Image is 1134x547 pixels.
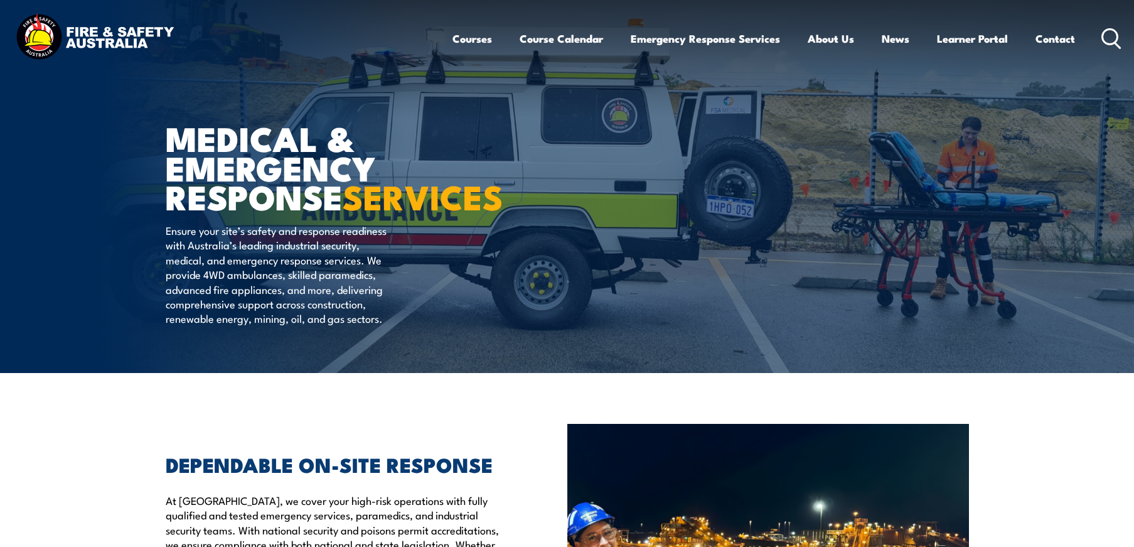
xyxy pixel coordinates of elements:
[631,22,780,55] a: Emergency Response Services
[1035,22,1075,55] a: Contact
[520,22,603,55] a: Course Calendar
[166,455,510,473] h2: DEPENDABLE ON-SITE RESPONSE
[452,22,492,55] a: Courses
[882,22,909,55] a: News
[937,22,1008,55] a: Learner Portal
[166,123,476,211] h1: MEDICAL & EMERGENCY RESPONSE
[808,22,854,55] a: About Us
[166,223,395,326] p: Ensure your site’s safety and response readiness with Australia’s leading industrial security, me...
[343,170,503,222] strong: SERVICES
